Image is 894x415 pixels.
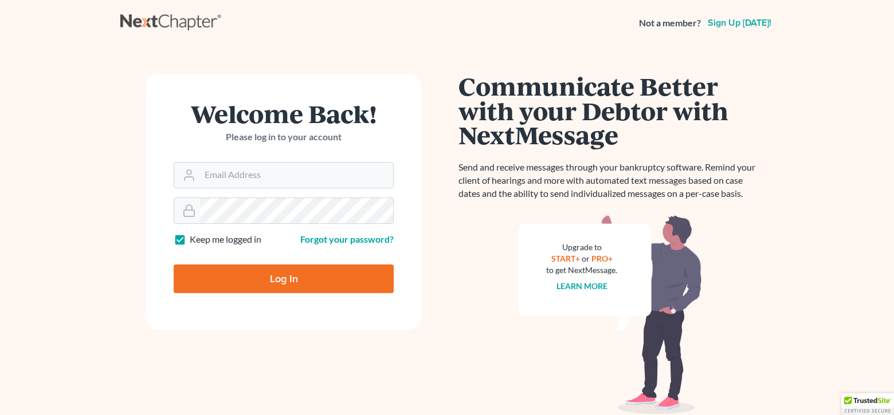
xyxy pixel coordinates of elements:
p: Send and receive messages through your bankruptcy software. Remind your client of hearings and mo... [458,161,762,200]
div: TrustedSite Certified [841,393,894,415]
a: START+ [551,254,580,263]
img: nextmessage_bg-59042aed3d76b12b5cd301f8e5b87938c9018125f34e5fa2b7a6b67550977c72.svg [519,214,702,414]
span: or [582,254,590,263]
input: Email Address [200,163,393,188]
a: Forgot your password? [300,234,394,244]
a: Learn more [556,281,607,291]
label: Keep me logged in [190,233,261,246]
h1: Communicate Better with your Debtor with NextMessage [458,74,762,147]
h1: Welcome Back! [174,101,394,126]
div: to get NextMessage. [546,264,617,276]
div: Upgrade to [546,242,617,253]
input: Log In [174,264,394,293]
a: Sign up [DATE]! [705,18,774,27]
strong: Not a member? [639,17,701,30]
a: PRO+ [591,254,613,263]
p: Please log in to your account [174,131,394,144]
